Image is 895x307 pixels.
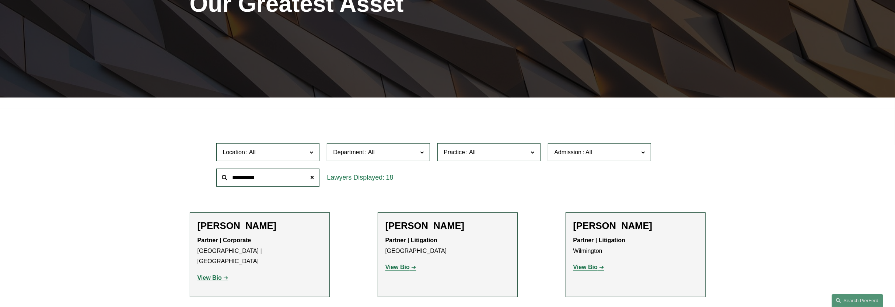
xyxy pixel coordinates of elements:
strong: View Bio [197,275,222,281]
span: Location [223,149,245,155]
strong: Partner | Litigation [573,237,625,243]
span: 18 [386,174,393,181]
p: [GEOGRAPHIC_DATA] [385,235,510,257]
p: Wilmington [573,235,698,257]
span: Department [333,149,364,155]
h2: [PERSON_NAME] [385,220,510,232]
a: Search this site [832,294,883,307]
h2: [PERSON_NAME] [573,220,698,232]
a: View Bio [385,264,416,270]
strong: View Bio [573,264,598,270]
a: View Bio [197,275,228,281]
p: [GEOGRAPHIC_DATA] | [GEOGRAPHIC_DATA] [197,235,322,267]
strong: Partner | Corporate [197,237,251,243]
span: Practice [444,149,465,155]
strong: Partner | Litigation [385,237,437,243]
span: Admission [554,149,581,155]
h2: [PERSON_NAME] [197,220,322,232]
strong: View Bio [385,264,410,270]
a: View Bio [573,264,604,270]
